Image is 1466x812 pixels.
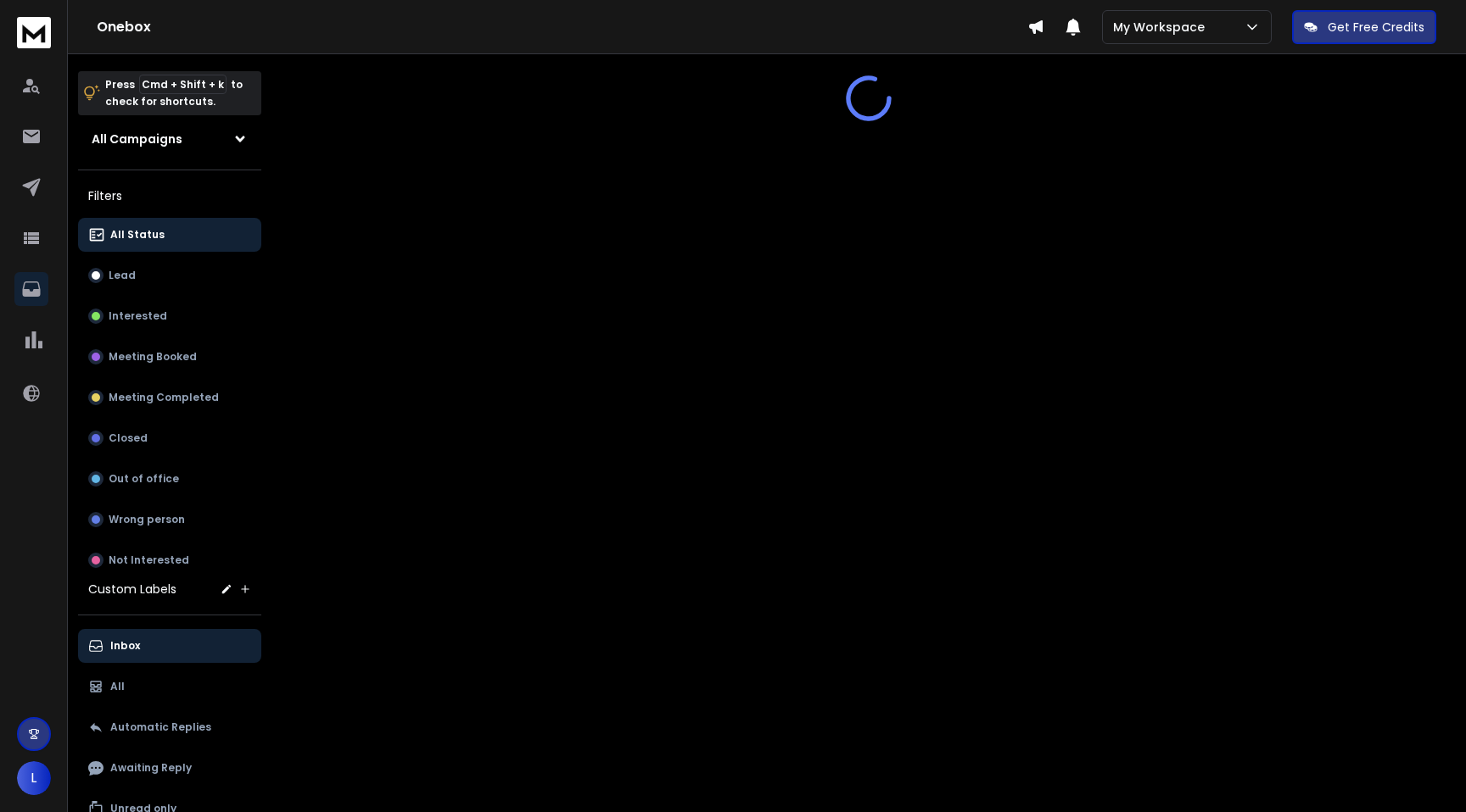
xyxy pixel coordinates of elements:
[78,184,261,208] h3: Filters
[78,670,261,704] button: All
[97,17,1027,37] h1: Onebox
[109,350,197,364] p: Meeting Booked
[110,720,211,734] p: Automatic Replies
[78,543,261,577] button: Not Interested
[110,761,192,775] p: Awaiting Reply
[1328,19,1424,36] p: Get Free Credits
[1113,19,1211,36] p: My Workspace
[78,751,261,785] button: Awaiting Reply
[88,581,176,598] h3: Custom Labels
[110,680,125,693] p: All
[92,131,182,147] h1: All Campaigns
[78,259,261,292] button: Lead
[139,75,227,94] span: Cmd + Shift + k
[109,431,148,445] p: Closed
[78,381,261,414] button: Meeting Completed
[78,710,261,744] button: Automatic Replies
[78,299,261,333] button: Interested
[109,553,189,567] p: Not Interested
[105,76,243,110] p: Press to check for shortcuts.
[109,513,185,526] p: Wrong person
[109,269,136,282] p: Lead
[17,761,51,795] button: L
[78,122,261,156] button: All Campaigns
[110,228,165,242] p: All Status
[78,462,261,496] button: Out of office
[78,421,261,455] button: Closed
[78,340,261,374] button: Meeting Booked
[78,218,261,252] button: All Status
[109,391,219,404] p: Meeting Completed
[109,309,167,323] p: Interested
[109,472,179,486] p: Out of office
[1292,10,1436,44] button: Get Free Credits
[17,17,51,48] img: logo
[110,639,140,653] p: Inbox
[78,503,261,537] button: Wrong person
[78,629,261,663] button: Inbox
